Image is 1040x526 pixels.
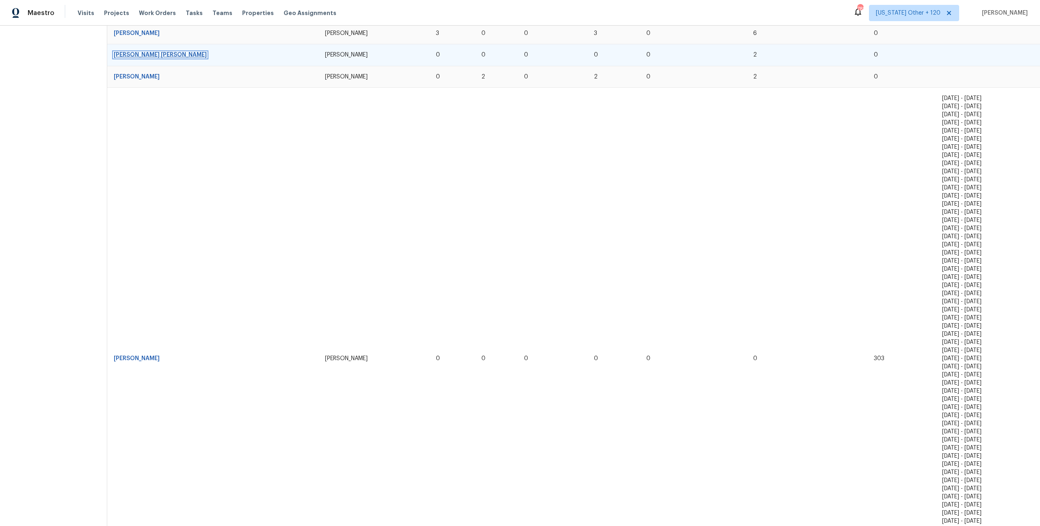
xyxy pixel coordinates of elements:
a: [PERSON_NAME] [114,30,160,36]
td: 0 [518,23,587,44]
div: [DATE] - [DATE] [942,167,1033,176]
td: 0 [587,44,640,66]
div: [DATE] - [DATE] [942,387,1033,395]
div: [DATE] - [DATE] [942,273,1033,281]
td: 2 [747,66,867,87]
div: [DATE] - [DATE] [942,436,1033,444]
span: Visits [78,9,94,17]
div: [DATE] - [DATE] [942,281,1033,289]
div: [DATE] - [DATE] [942,419,1033,428]
div: [DATE] - [DATE] [942,289,1033,298]
div: [DATE] - [DATE] [942,159,1033,167]
div: [DATE] - [DATE] [942,428,1033,436]
div: [DATE] - [DATE] [942,127,1033,135]
div: [DATE] - [DATE] [942,143,1033,151]
div: [DATE] - [DATE] [942,322,1033,330]
div: [DATE] - [DATE] [942,306,1033,314]
td: 0 [867,23,935,44]
div: [DATE] - [DATE] [942,444,1033,452]
td: 0 [867,66,935,87]
span: Geo Assignments [284,9,336,17]
div: [DATE] - [DATE] [942,517,1033,525]
span: Work Orders [139,9,176,17]
a: [PERSON_NAME] [PERSON_NAME] [114,52,207,58]
div: [DATE] - [DATE] [942,371,1033,379]
div: [DATE] - [DATE] [942,200,1033,208]
div: [DATE] - [DATE] [942,94,1033,102]
div: [DATE] - [DATE] [942,493,1033,501]
div: [DATE] - [DATE] [942,249,1033,257]
div: [DATE] - [DATE] [942,314,1033,322]
div: [DATE] - [DATE] [942,501,1033,509]
td: 0 [867,44,935,66]
div: [DATE] - [DATE] [942,151,1033,159]
div: [DATE] - [DATE] [942,354,1033,363]
div: [DATE] - [DATE] [942,135,1033,143]
td: 0 [640,44,747,66]
td: 2 [747,44,867,66]
td: 0 [518,44,587,66]
div: [DATE] - [DATE] [942,111,1033,119]
td: 0 [475,23,518,44]
span: Teams [212,9,232,17]
div: [DATE] - [DATE] [942,468,1033,476]
span: Maestro [28,9,54,17]
div: [DATE] - [DATE] [942,102,1033,111]
div: [DATE] - [DATE] [942,241,1033,249]
a: [PERSON_NAME] [114,74,160,80]
td: [PERSON_NAME] [318,44,429,66]
div: [DATE] - [DATE] [942,233,1033,241]
div: [DATE] - [DATE] [942,265,1033,273]
span: Projects [104,9,129,17]
td: [PERSON_NAME] [318,23,429,44]
div: [DATE] - [DATE] [942,460,1033,468]
td: [PERSON_NAME] [318,66,429,87]
div: [DATE] - [DATE] [942,379,1033,387]
div: [DATE] - [DATE] [942,363,1033,371]
td: 0 [429,66,475,87]
td: 0 [640,23,747,44]
div: [DATE] - [DATE] [942,176,1033,184]
div: [DATE] - [DATE] [942,216,1033,224]
div: [DATE] - [DATE] [942,346,1033,354]
div: [DATE] - [DATE] [942,298,1033,306]
span: Tasks [186,10,203,16]
div: [DATE] - [DATE] [942,184,1033,192]
span: Properties [242,9,274,17]
td: 0 [475,44,518,66]
div: [DATE] - [DATE] [942,476,1033,485]
div: [DATE] - [DATE] [942,452,1033,460]
div: [DATE] - [DATE] [942,411,1033,419]
td: 0 [518,66,587,87]
div: [DATE] - [DATE] [942,257,1033,265]
td: 0 [640,66,747,87]
td: 2 [475,66,518,87]
div: [DATE] - [DATE] [942,485,1033,493]
span: [PERSON_NAME] [979,9,1028,17]
td: 3 [587,23,640,44]
div: [DATE] - [DATE] [942,403,1033,411]
div: [DATE] - [DATE] [942,338,1033,346]
div: [DATE] - [DATE] [942,192,1033,200]
div: [DATE] - [DATE] [942,224,1033,233]
td: 3 [429,23,475,44]
div: [DATE] - [DATE] [942,208,1033,216]
td: 6 [747,23,867,44]
td: 2 [587,66,640,87]
span: [US_STATE] Other + 120 [876,9,940,17]
div: [DATE] - [DATE] [942,119,1033,127]
a: [PERSON_NAME] [114,356,160,361]
div: [DATE] - [DATE] [942,395,1033,403]
div: 785 [857,5,863,13]
div: [DATE] - [DATE] [942,509,1033,517]
div: [DATE] - [DATE] [942,330,1033,338]
td: 0 [429,44,475,66]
